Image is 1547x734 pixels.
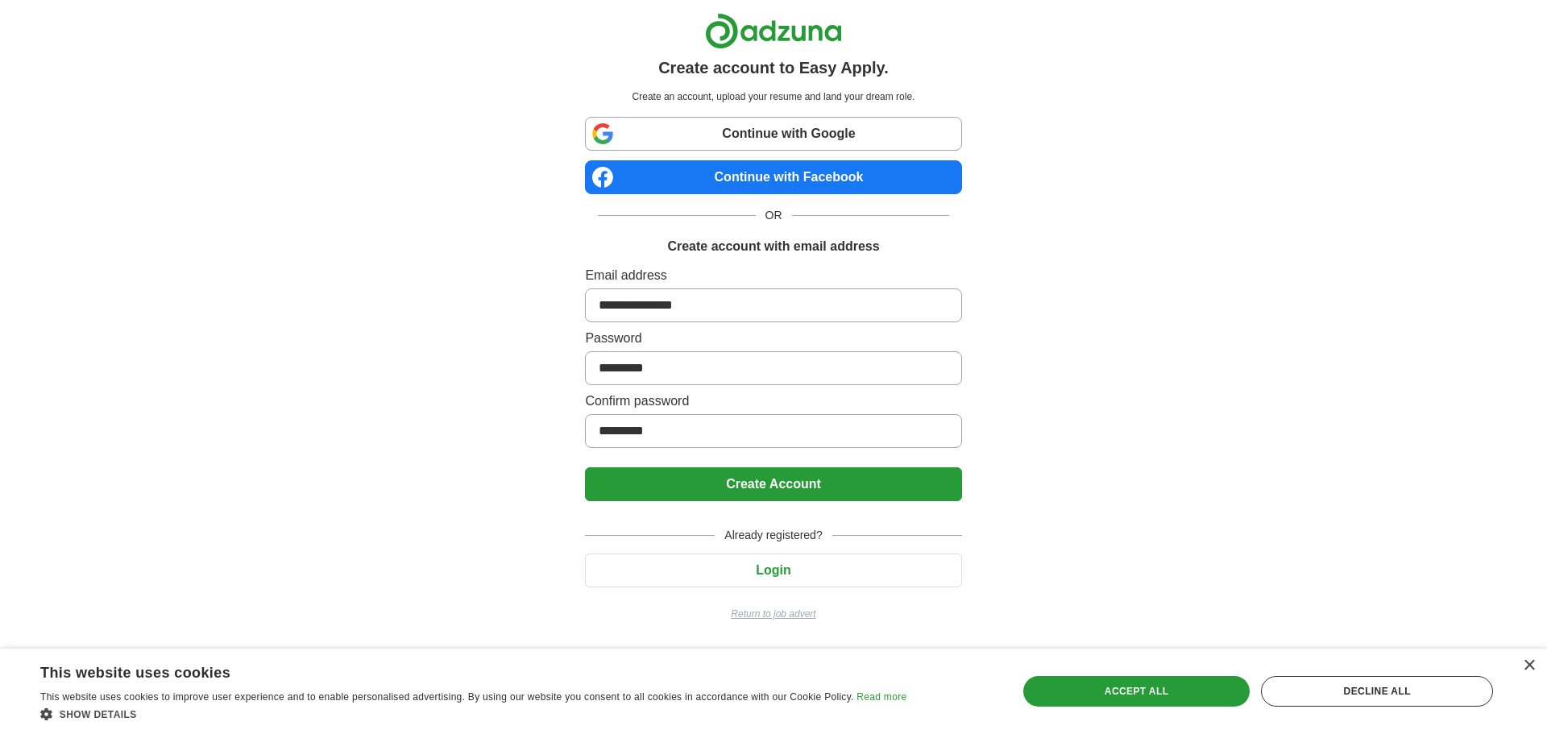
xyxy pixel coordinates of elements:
[756,207,792,224] span: OR
[1023,676,1250,707] div: Accept all
[585,554,961,587] button: Login
[1523,660,1535,672] div: Close
[40,691,854,703] span: This website uses cookies to improve user experience and to enable personalised advertising. By u...
[658,56,889,80] h1: Create account to Easy Apply.
[585,160,961,194] a: Continue with Facebook
[585,607,961,621] a: Return to job advert
[705,13,842,49] img: Adzuna logo
[60,709,137,720] span: Show details
[585,117,961,151] a: Continue with Google
[40,706,906,722] div: Show details
[588,89,958,104] p: Create an account, upload your resume and land your dream role.
[856,691,906,703] a: Read more, opens a new window
[715,527,832,544] span: Already registered?
[585,392,961,411] label: Confirm password
[585,467,961,501] button: Create Account
[1261,676,1493,707] div: Decline all
[585,563,961,577] a: Login
[40,658,866,682] div: This website uses cookies
[585,266,961,285] label: Email address
[667,237,879,256] h1: Create account with email address
[585,329,961,348] label: Password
